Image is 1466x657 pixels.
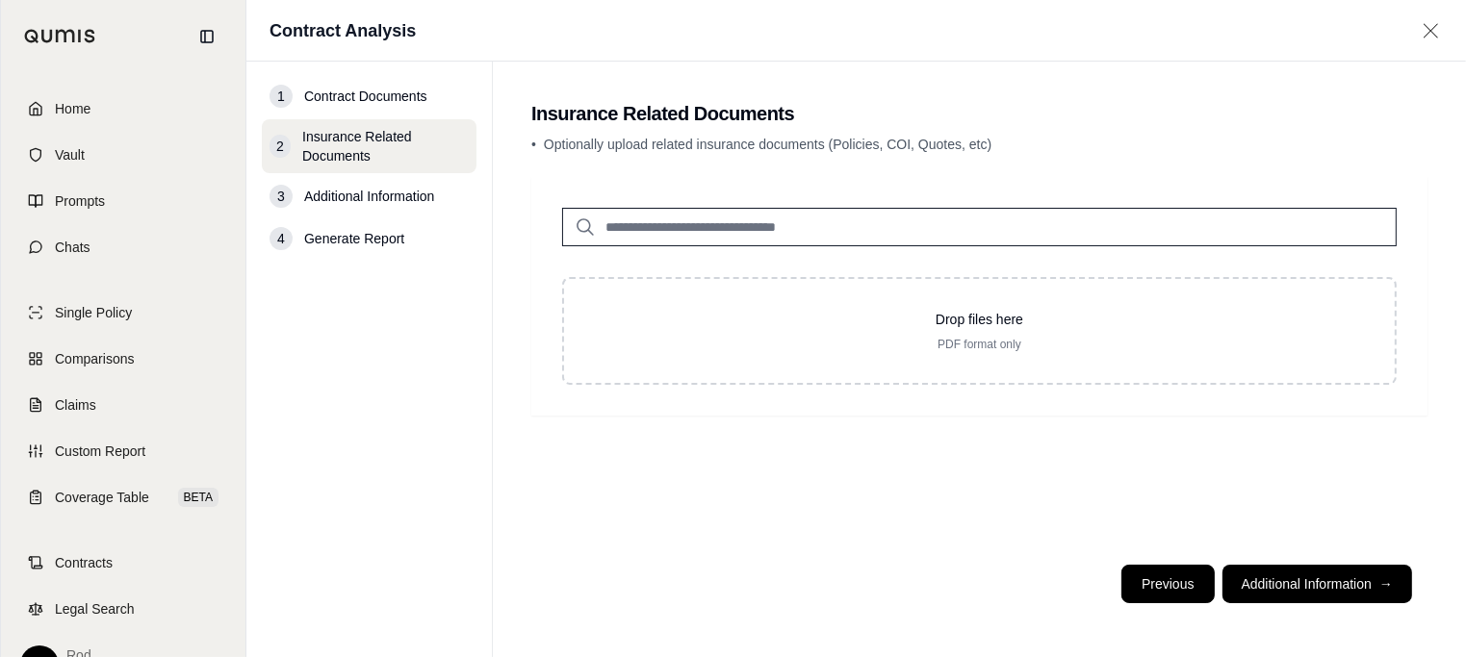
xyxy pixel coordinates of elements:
img: Qumis Logo [24,29,96,43]
a: Legal Search [13,588,234,630]
span: BETA [178,488,219,507]
a: Comparisons [13,338,234,380]
span: Legal Search [55,599,135,619]
span: Contract Documents [304,87,427,106]
p: Drop files here [595,310,1364,329]
span: Insurance Related Documents [302,127,469,165]
button: Previous [1121,565,1214,603]
div: 2 [270,135,291,158]
span: Claims [55,395,96,415]
span: → [1379,574,1393,594]
h1: Contract Analysis [270,17,416,44]
a: Custom Report [13,430,234,472]
button: Additional Information→ [1222,565,1412,603]
span: Vault [55,145,85,164]
span: Comparisons [55,349,134,368]
span: Prompts [55,191,105,211]
p: PDF format only [595,337,1364,352]
a: Vault [13,134,234,176]
a: Prompts [13,180,234,222]
span: • [531,137,536,152]
h2: Insurance Related Documents [531,100,1427,127]
span: Custom Report [55,442,145,461]
span: Optionally upload related insurance documents (Policies, COI, Quotes, etc) [544,137,991,152]
a: Home [13,88,234,130]
a: Coverage TableBETA [13,476,234,518]
a: Chats [13,226,234,268]
span: Generate Report [304,229,404,248]
span: Coverage Table [55,488,149,507]
a: Single Policy [13,291,234,334]
span: Home [55,99,90,118]
span: Chats [55,238,90,257]
div: 3 [270,185,293,208]
button: Collapse sidebar [192,21,222,52]
div: 1 [270,85,293,108]
div: 4 [270,227,293,250]
a: Contracts [13,542,234,584]
a: Claims [13,384,234,426]
span: Contracts [55,553,113,572]
span: Single Policy [55,303,132,322]
span: Additional Information [304,187,434,206]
